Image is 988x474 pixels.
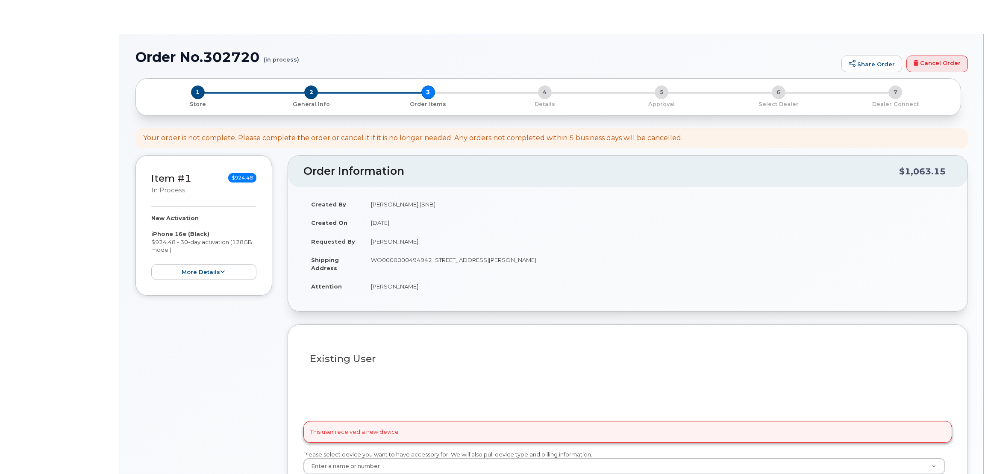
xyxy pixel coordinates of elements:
[311,219,347,226] strong: Created On
[304,85,318,99] span: 2
[363,213,952,232] td: [DATE]
[841,56,902,73] a: Share Order
[311,238,355,245] strong: Requested By
[363,277,952,296] td: [PERSON_NAME]
[151,264,256,280] button: more details
[143,99,253,108] a: 1 Store
[151,215,199,221] strong: New Activation
[256,100,366,108] p: General Info
[310,353,946,364] h3: Existing User
[311,256,339,271] strong: Shipping Address
[228,173,256,183] span: $924.48
[306,462,380,470] span: Enter a name or number
[264,50,299,63] small: (in process)
[151,214,256,280] div: $924.48 - 30-day activation (128GB model)
[253,99,369,108] a: 2 General Info
[363,250,952,277] td: WO0000000494942 [STREET_ADDRESS][PERSON_NAME]
[151,186,185,194] small: in process
[151,172,191,184] a: Item #1
[906,56,968,73] a: Cancel Order
[191,85,205,99] span: 1
[151,230,209,237] strong: iPhone 16e (Black)
[363,232,952,251] td: [PERSON_NAME]
[899,163,946,180] div: $1,063.15
[303,165,899,177] h2: Order Information
[311,201,346,208] strong: Created By
[363,195,952,214] td: [PERSON_NAME] (SNB)
[135,50,837,65] h1: Order No.302720
[303,421,952,442] div: This user received a new device
[146,100,249,108] p: Store
[143,133,682,143] div: Your order is not complete. Please complete the order or cancel it if it is no longer needed. Any...
[304,459,945,474] a: Enter a name or number
[311,283,342,290] strong: Attention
